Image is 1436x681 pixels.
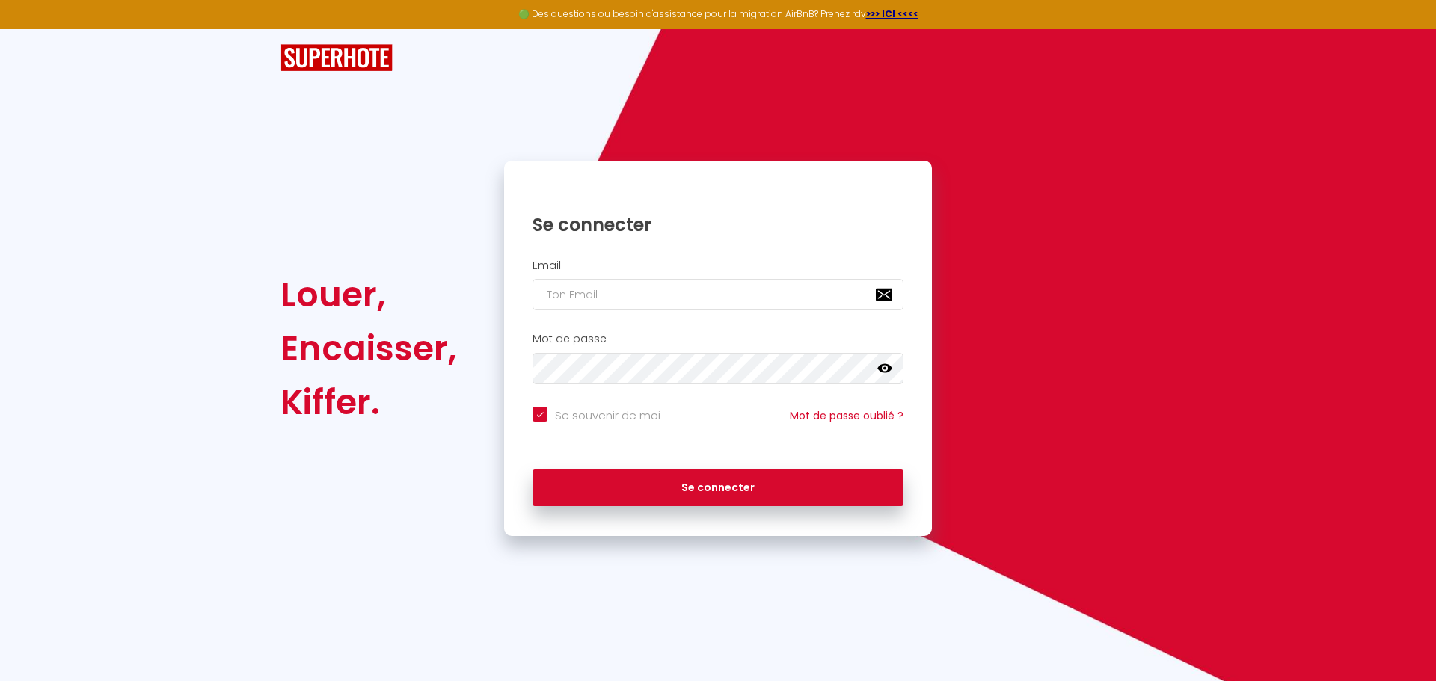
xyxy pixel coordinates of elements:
a: >>> ICI <<<< [866,7,918,20]
button: Se connecter [533,469,903,507]
div: Louer, [280,268,457,321]
div: Encaisser, [280,321,457,375]
h2: Mot de passe [533,333,903,345]
input: Ton Email [533,279,903,310]
h1: Se connecter [533,213,903,236]
img: SuperHote logo [280,44,393,72]
div: Kiffer. [280,375,457,429]
h2: Email [533,259,903,272]
a: Mot de passe oublié ? [790,408,903,423]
